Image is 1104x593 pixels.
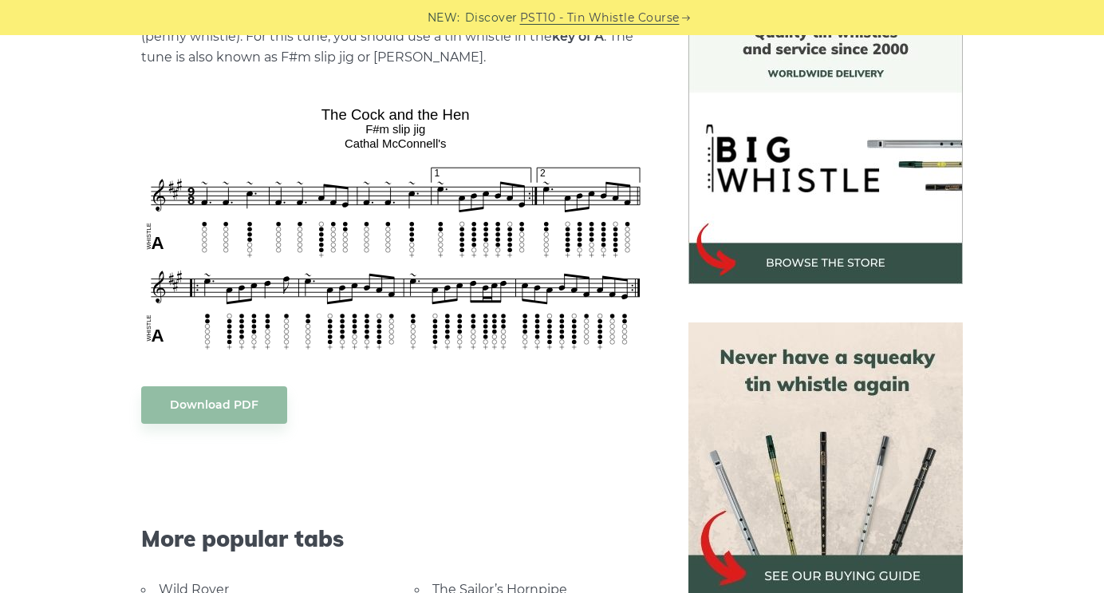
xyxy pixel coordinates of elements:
strong: key of A [552,29,604,44]
span: Discover [465,9,518,27]
a: Download PDF [141,386,287,424]
a: PST10 - Tin Whistle Course [520,9,680,27]
span: More popular tabs [141,525,650,552]
img: The Cock and the Hen Tin Whistle Tabs & Sheet Music [141,101,650,354]
p: Sheet music notes and tab to play on a tin whistle (penny whistle). For this tune, you should use... [141,6,650,68]
img: BigWhistle Tin Whistle Store [688,10,963,284]
span: NEW: [428,9,460,27]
